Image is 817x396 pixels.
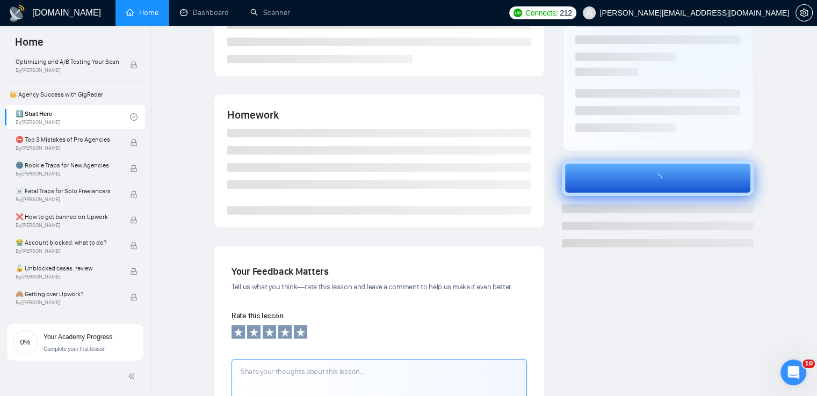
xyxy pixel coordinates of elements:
[130,139,138,146] span: lock
[130,216,138,224] span: lock
[130,242,138,250] span: lock
[16,134,119,145] span: ⛔ Top 3 Mistakes of Pro Agencies
[6,34,52,57] span: Home
[16,237,119,248] span: 😭 Account blocked: what to do?
[180,8,229,17] a: dashboardDashboard
[232,311,283,320] span: Rate this lesson
[130,268,138,275] span: lock
[16,160,119,171] span: 🌚 Rookie Traps for New Agencies
[16,211,119,222] span: ❌ How to get banned on Upwork
[128,371,139,382] span: double-left
[16,171,119,177] span: By [PERSON_NAME]
[232,282,512,291] span: Tell us what you think—rate this lesson and leave a comment to help us make it even better.
[796,9,813,17] a: setting
[16,105,130,129] a: 1️⃣ Start HereBy[PERSON_NAME]
[130,294,138,301] span: lock
[16,263,119,274] span: 🔓 Unblocked cases: review
[16,248,119,254] span: By [PERSON_NAME]
[232,266,329,277] span: Your Feedback Matters
[16,186,119,196] span: ☠️ Fatal Traps for Solo Freelancers
[130,190,138,198] span: lock
[16,56,119,67] span: Optimizing and A/B Testing Your Scanner for Better Results
[525,7,558,19] span: Connects:
[44,333,112,341] span: Your Academy Progress
[126,8,158,17] a: homeHome
[585,9,593,17] span: user
[16,289,119,299] span: 🙈 Getting over Upwork?
[16,196,119,203] span: By [PERSON_NAME]
[16,67,119,74] span: By [PERSON_NAME]
[16,145,119,151] span: By [PERSON_NAME]
[250,8,290,17] a: searchScanner
[12,339,38,346] span: 0%
[16,299,119,306] span: By [PERSON_NAME]
[780,360,806,385] iframe: Intercom live chat
[802,360,815,368] span: 10
[796,9,812,17] span: setting
[130,61,138,69] span: lock
[130,165,138,172] span: lock
[16,222,119,229] span: By [PERSON_NAME]
[5,84,145,105] span: 👑 Agency Success with GigRadar
[130,113,138,121] span: check-circle
[16,274,119,280] span: By [PERSON_NAME]
[514,9,522,17] img: upwork-logo.png
[560,7,572,19] span: 212
[562,160,754,196] button: loading
[44,346,106,352] span: Complete your first lesson
[9,5,26,22] img: logo
[649,174,667,182] span: loading
[227,107,531,122] h4: Homework
[796,4,813,21] button: setting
